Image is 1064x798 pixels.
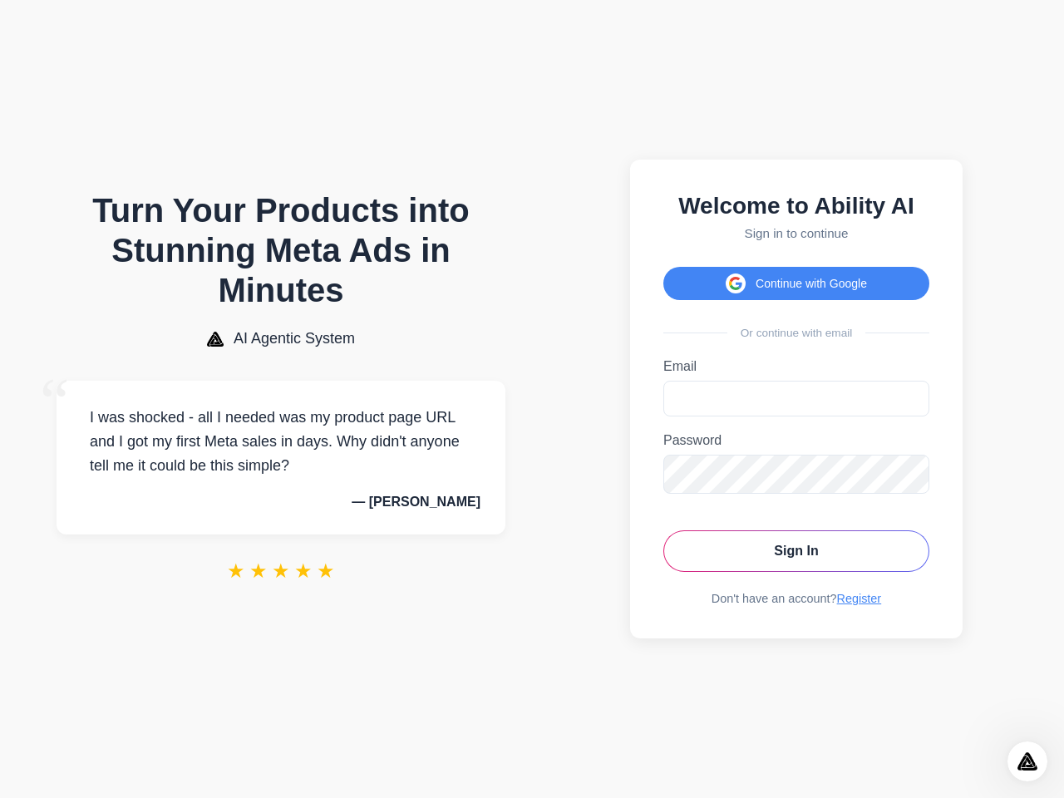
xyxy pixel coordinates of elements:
span: ★ [294,559,313,583]
div: Or continue with email [663,327,929,339]
button: Sign In [663,530,929,572]
p: — [PERSON_NAME] [81,495,480,510]
button: Continue with Google [663,267,929,300]
div: Don't have an account? [663,592,929,605]
img: AI Agentic System Logo [207,332,224,347]
span: “ [40,364,70,440]
iframe: Intercom live chat [1007,741,1047,781]
span: ★ [317,559,335,583]
label: Email [663,359,929,374]
label: Password [663,433,929,448]
a: Register [837,592,882,605]
span: ★ [272,559,290,583]
span: ★ [227,559,245,583]
h2: Welcome to Ability AI [663,193,929,219]
p: I was shocked - all I needed was my product page URL and I got my first Meta sales in days. Why d... [81,406,480,477]
span: AI Agentic System [234,330,355,347]
p: Sign in to continue [663,226,929,240]
span: ★ [249,559,268,583]
h1: Turn Your Products into Stunning Meta Ads in Minutes [57,190,505,310]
